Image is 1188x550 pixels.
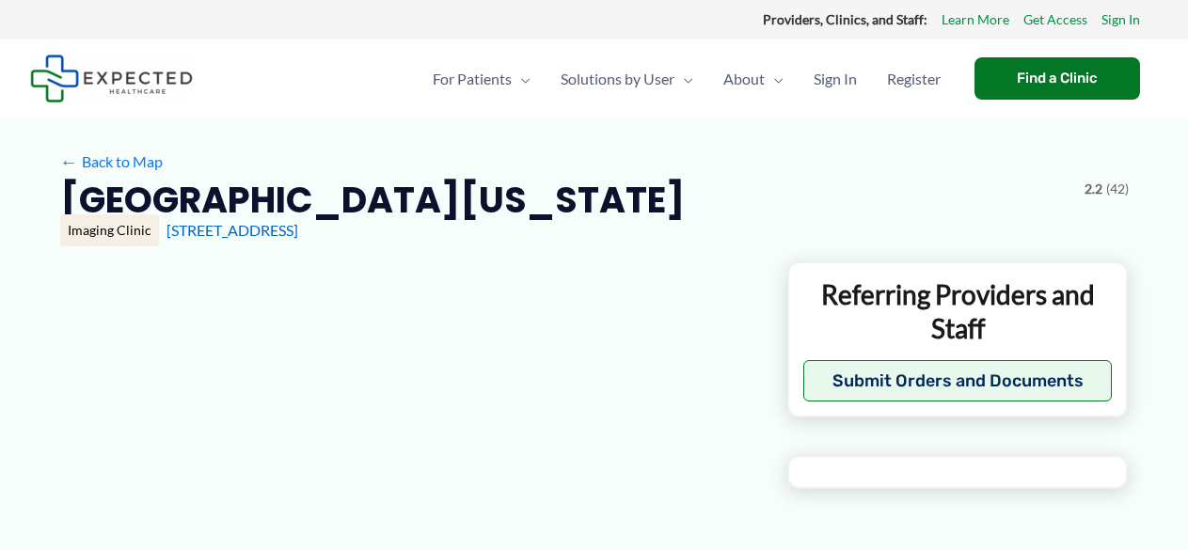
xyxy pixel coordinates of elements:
button: Submit Orders and Documents [803,360,1113,401]
h2: [GEOGRAPHIC_DATA][US_STATE] [60,177,685,223]
span: Menu Toggle [674,46,693,112]
span: (42) [1106,177,1129,201]
a: Sign In [1101,8,1140,32]
a: Learn More [942,8,1009,32]
span: About [723,46,765,112]
a: For PatientsMenu Toggle [418,46,546,112]
a: Sign In [799,46,872,112]
span: 2.2 [1085,177,1102,201]
a: Find a Clinic [974,57,1140,100]
span: For Patients [433,46,512,112]
span: Sign In [814,46,857,112]
span: Menu Toggle [765,46,784,112]
p: Referring Providers and Staff [803,277,1113,346]
strong: Providers, Clinics, and Staff: [763,11,927,27]
a: ←Back to Map [60,148,163,176]
span: Solutions by User [561,46,674,112]
span: ← [60,152,78,170]
a: AboutMenu Toggle [708,46,799,112]
a: Get Access [1023,8,1087,32]
nav: Primary Site Navigation [418,46,956,112]
img: Expected Healthcare Logo - side, dark font, small [30,55,193,102]
a: Solutions by UserMenu Toggle [546,46,708,112]
span: Register [887,46,941,112]
span: Menu Toggle [512,46,531,112]
div: Imaging Clinic [60,214,159,246]
a: Register [872,46,956,112]
a: [STREET_ADDRESS] [166,221,298,239]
